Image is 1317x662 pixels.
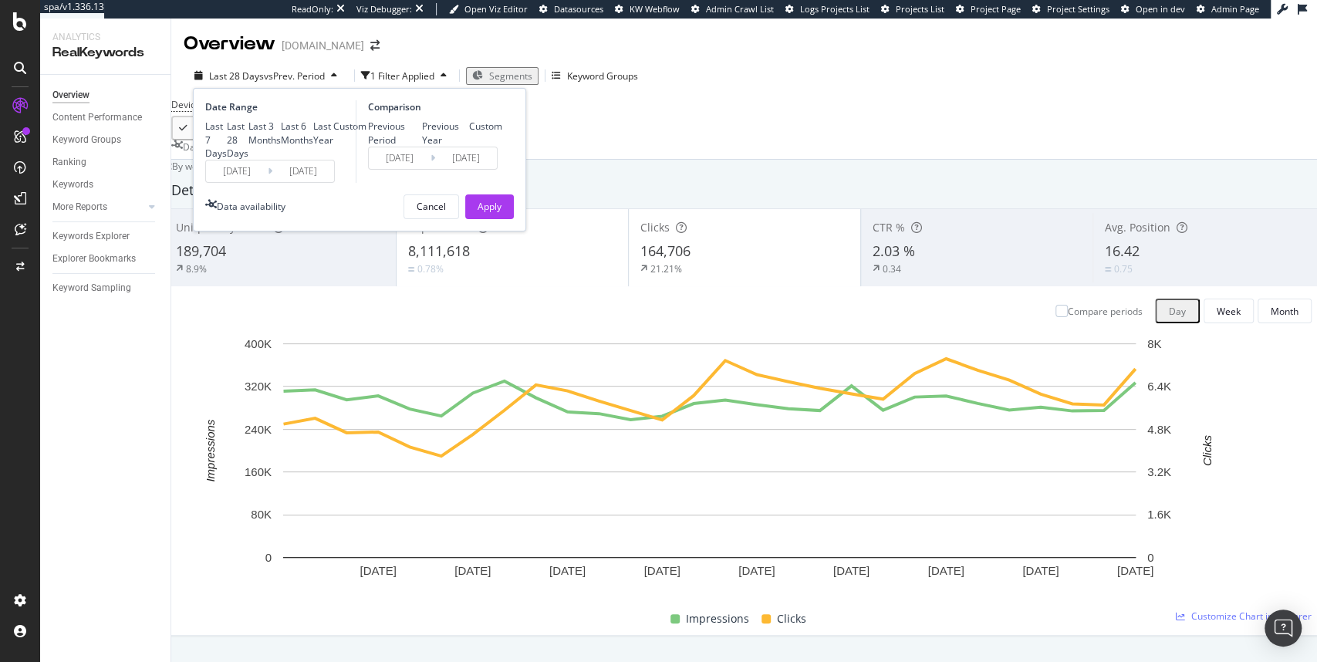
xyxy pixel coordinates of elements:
span: Impressions [408,220,471,235]
div: Explorer Bookmarks [52,251,136,267]
a: Open in dev [1121,3,1185,15]
button: 1 Filter Applied [361,63,453,88]
span: Projects List [896,3,944,15]
div: Custom [333,120,366,133]
div: [DOMAIN_NAME] [282,38,364,53]
span: KW Webflow [630,3,680,15]
text: 4.8K [1147,423,1171,436]
text: 400K [245,337,272,350]
a: Open Viz Editor [449,3,528,15]
text: 1.6K [1147,508,1171,521]
text: [DATE] [644,564,680,577]
a: KW Webflow [615,3,680,15]
button: Day [1155,299,1200,323]
span: Avg. Position [1105,220,1170,235]
img: Equal [1105,267,1111,272]
div: Apply [478,200,501,213]
a: Overview [52,87,160,103]
button: Keyword Groups [552,63,638,88]
text: [DATE] [549,564,586,577]
div: 8.9% [186,262,207,275]
text: [DATE] [833,564,870,577]
button: Month [1258,299,1312,323]
div: ReadOnly: [292,3,333,15]
span: Datasources [554,3,603,15]
text: [DATE] [360,564,397,577]
a: More Reports [52,199,144,215]
span: Open in dev [1136,3,1185,15]
div: Month [1271,305,1298,318]
span: 2.03 % [873,241,915,260]
svg: A chart. [177,336,1242,604]
div: Day [1169,305,1186,318]
a: Keyword Groups [52,132,160,148]
span: 8,111,618 [408,241,470,260]
div: Last 3 Months [248,120,281,146]
span: Impressions [686,610,749,628]
a: Admin Page [1197,3,1259,15]
a: Keywords Explorer [52,228,160,245]
button: Apply [465,194,514,219]
div: 0.75 [1114,262,1133,275]
div: 21.21% [650,262,682,275]
span: vs Prev. Period [264,69,325,83]
a: Explorer Bookmarks [52,251,160,267]
div: Keyword Groups [52,132,121,148]
span: CTR % [873,220,905,235]
div: Data availability [217,200,285,213]
span: Admin Page [1211,3,1259,15]
a: Project Settings [1032,3,1109,15]
text: 320K [245,380,272,393]
span: Customize Chart in Explorer [1191,610,1312,623]
div: 0.34 [883,262,901,275]
span: Last 28 Days [209,69,264,83]
text: 0 [265,551,272,564]
div: Overview [52,87,89,103]
span: Project Settings [1047,3,1109,15]
input: Start Date [369,147,431,169]
div: Keywords [52,177,93,193]
div: Last 6 Months [281,120,313,146]
div: Cancel [417,200,446,213]
div: Comparison [368,100,502,113]
text: Clicks [1200,435,1213,466]
div: Content Performance [52,110,142,126]
span: Device [171,98,201,111]
span: Segments [489,69,532,83]
span: Project Page [971,3,1021,15]
text: 6.4K [1147,380,1171,393]
span: Clicks [777,610,806,628]
div: More Reports [52,199,107,215]
a: Admin Crawl List [691,3,774,15]
text: Impressions [204,419,217,481]
a: Customize Chart in Explorer [1176,610,1312,623]
span: By website & by URL [172,160,259,173]
button: Last 28 DaysvsPrev. Period [184,69,348,83]
text: [DATE] [1117,564,1153,577]
text: [DATE] [928,564,964,577]
button: Cancel [404,194,459,219]
span: Open Viz Editor [464,3,528,15]
div: 1 Filter Applied [370,69,434,83]
text: 160K [245,465,272,478]
a: Projects List [881,3,944,15]
div: Previous Year [422,120,470,146]
div: Last 7 Days [205,120,227,159]
span: 164,706 [640,241,691,260]
text: 0 [1147,551,1153,564]
a: Logs Projects List [785,3,870,15]
span: Unique Keywords [176,220,267,235]
button: Apply [171,116,219,140]
button: Segments [466,67,539,85]
div: Previous Period [368,120,422,146]
input: Start Date [206,160,268,182]
div: Date Range [205,100,352,113]
span: Clicks [640,220,670,235]
div: 0.78% [417,262,444,275]
div: Keyword Groups [567,69,638,83]
span: Logs Projects List [800,3,870,15]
